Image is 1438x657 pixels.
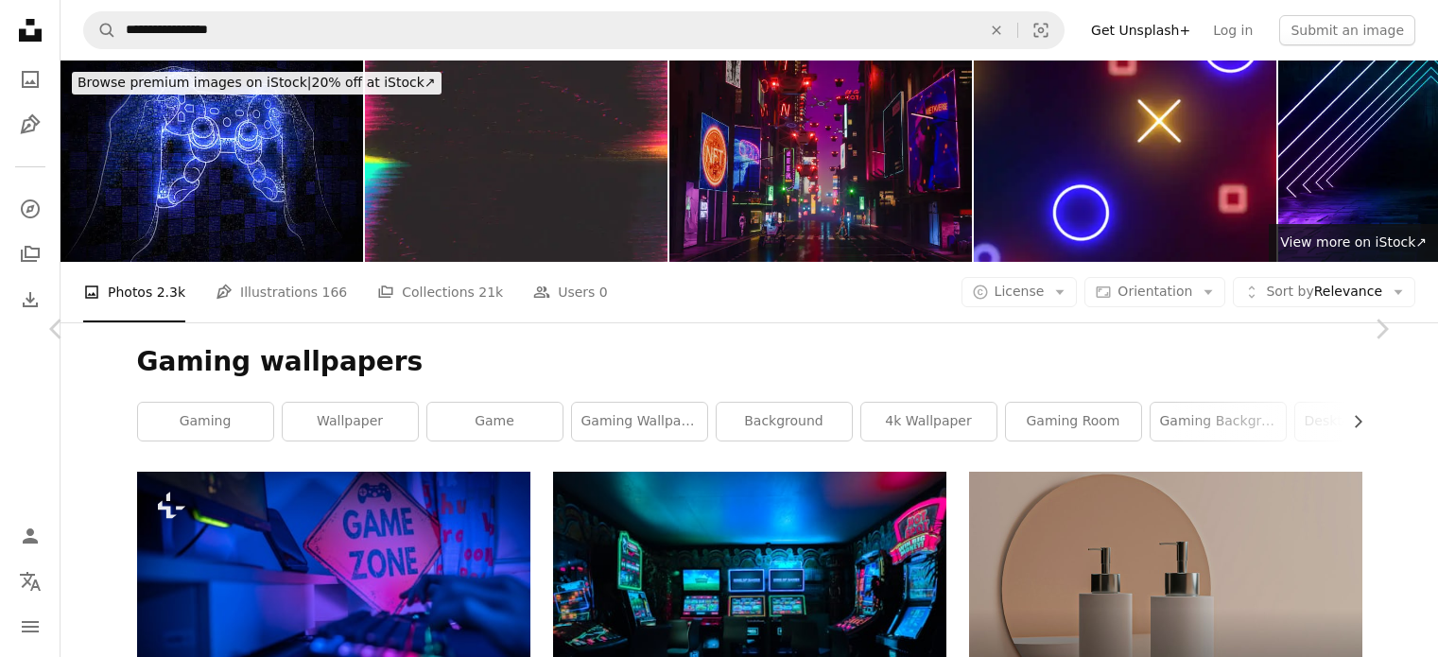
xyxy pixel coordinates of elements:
[572,403,707,441] a: gaming wallpaper
[11,517,49,555] a: Log in / Sign up
[1295,403,1430,441] a: desktop wallpaper
[322,282,348,303] span: 166
[1006,403,1141,441] a: gaming room
[1084,277,1225,307] button: Orientation
[995,284,1045,299] span: License
[717,403,852,441] a: background
[599,282,608,303] span: 0
[1117,284,1192,299] span: Orientation
[365,61,667,262] img: Unique Design Abstract Digital Pixel Noise Glitch Error Video Damage
[283,403,418,441] a: wallpaper
[533,262,608,322] a: Users 0
[61,61,453,106] a: Browse premium images on iStock|20% off at iStock↗
[1325,238,1438,420] a: Next
[427,403,563,441] a: game
[1233,277,1415,307] button: Sort byRelevance
[669,61,972,262] img: Metaverse Cyberpunk Style City With Robots Walking On Street, Neon Lighting On Building Exteriors...
[1018,12,1064,48] button: Visual search
[1279,15,1415,45] button: Submit an image
[11,235,49,273] a: Collections
[478,282,503,303] span: 21k
[1151,403,1286,441] a: gaming background
[61,61,363,262] img: Video Game
[83,11,1065,49] form: Find visuals sitewide
[1269,224,1438,262] a: View more on iStock↗
[976,12,1017,48] button: Clear
[11,61,49,98] a: Photos
[1202,15,1264,45] a: Log in
[11,562,49,600] button: Language
[138,403,273,441] a: gaming
[216,262,347,322] a: Illustrations 166
[137,594,530,611] a: a game zone sign sitting on top of a computer desk
[1080,15,1202,45] a: Get Unsplash+
[861,403,996,441] a: 4k wallpaper
[377,262,503,322] a: Collections 21k
[553,594,946,611] a: gaming room with arcade machines
[1266,284,1313,299] span: Sort by
[1280,234,1427,250] span: View more on iStock ↗
[11,608,49,646] button: Menu
[1341,403,1362,441] button: scroll list to the right
[1266,283,1382,302] span: Relevance
[11,106,49,144] a: Illustrations
[78,75,311,90] span: Browse premium images on iStock |
[974,61,1276,262] img: Colorful neon geometric shapes abstract background
[11,190,49,228] a: Explore
[72,72,442,95] div: 20% off at iStock ↗
[962,277,1078,307] button: License
[137,345,1362,379] h1: Gaming wallpapers
[84,12,116,48] button: Search Unsplash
